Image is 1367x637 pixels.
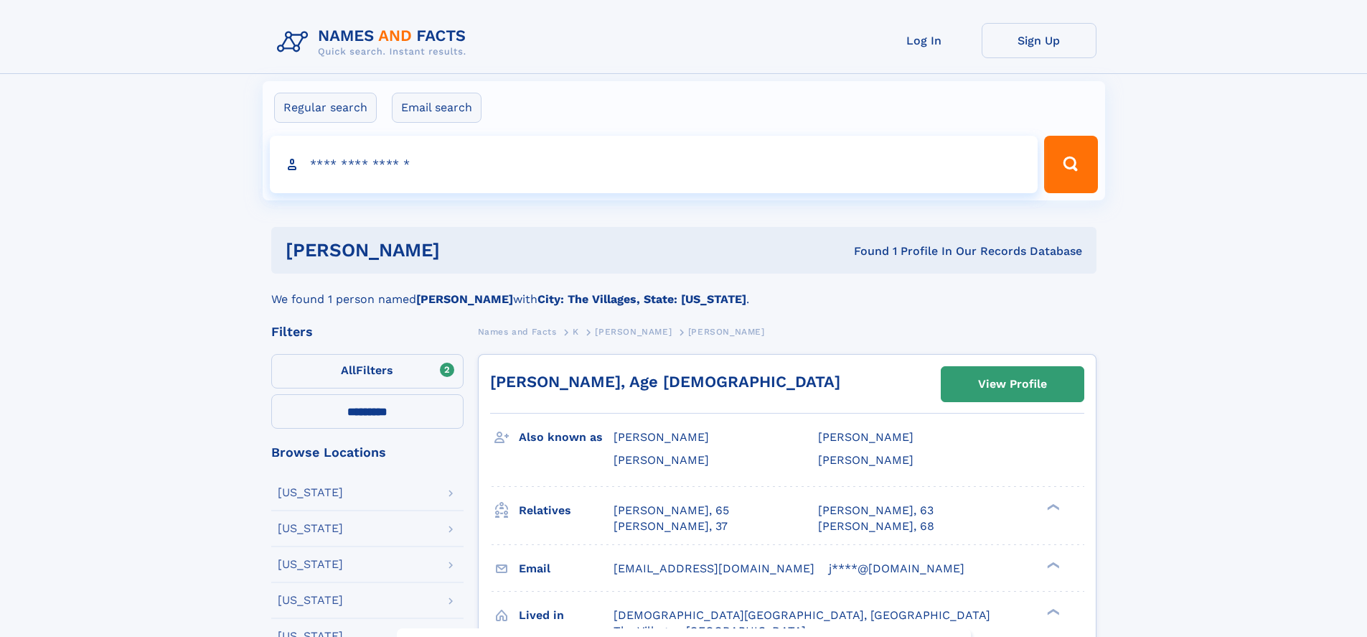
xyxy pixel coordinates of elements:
a: Names and Facts [478,322,557,340]
a: [PERSON_NAME], 37 [614,519,728,534]
div: ❯ [1043,502,1061,511]
div: Filters [271,325,464,338]
input: search input [270,136,1038,193]
div: View Profile [978,368,1047,401]
label: Regular search [274,93,377,123]
button: Search Button [1044,136,1097,193]
div: [US_STATE] [278,523,343,534]
span: K [573,327,579,337]
a: [PERSON_NAME] [595,322,672,340]
label: Email search [392,93,481,123]
div: [US_STATE] [278,487,343,498]
a: View Profile [941,367,1084,401]
a: [PERSON_NAME], Age [DEMOGRAPHIC_DATA] [490,373,840,391]
span: [PERSON_NAME] [818,453,913,467]
a: [PERSON_NAME], 68 [818,519,934,534]
span: [DEMOGRAPHIC_DATA][GEOGRAPHIC_DATA], [GEOGRAPHIC_DATA] [614,608,990,622]
div: Browse Locations [271,446,464,459]
a: [PERSON_NAME], 65 [614,503,729,519]
a: [PERSON_NAME], 63 [818,503,934,519]
span: [PERSON_NAME] [688,327,765,337]
h3: Relatives [519,498,614,523]
img: Logo Names and Facts [271,23,478,62]
b: City: The Villages, State: [US_STATE] [537,292,746,306]
a: K [573,322,579,340]
span: [PERSON_NAME] [614,430,709,444]
div: [US_STATE] [278,595,343,606]
div: ❯ [1043,607,1061,616]
span: [EMAIL_ADDRESS][DOMAIN_NAME] [614,562,814,575]
div: We found 1 person named with . [271,274,1096,308]
label: Filters [271,354,464,389]
h1: [PERSON_NAME] [286,241,647,259]
span: [PERSON_NAME] [818,430,913,444]
span: [PERSON_NAME] [614,453,709,467]
b: [PERSON_NAME] [416,292,513,306]
h3: Lived in [519,603,614,628]
a: Sign Up [982,23,1096,58]
div: Found 1 Profile In Our Records Database [647,243,1082,259]
div: [US_STATE] [278,559,343,570]
h3: Email [519,557,614,581]
span: [PERSON_NAME] [595,327,672,337]
span: All [341,363,356,377]
div: ❯ [1043,560,1061,569]
a: Log In [867,23,982,58]
h3: Also known as [519,425,614,450]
